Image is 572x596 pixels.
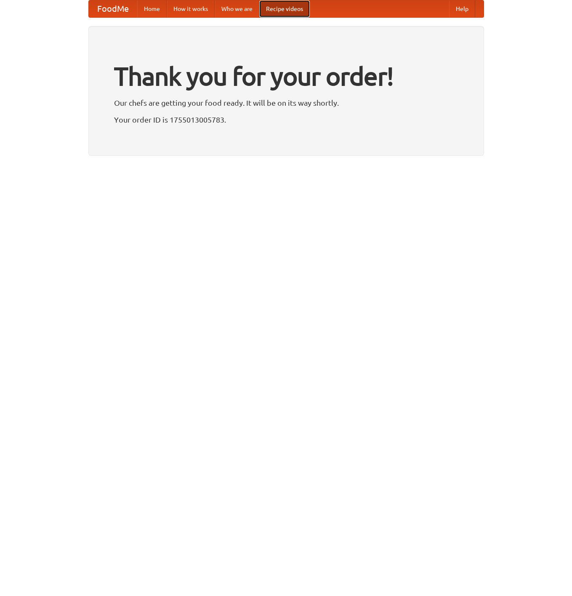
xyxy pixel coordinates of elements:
[215,0,259,17] a: Who we are
[114,113,458,126] p: Your order ID is 1755013005783.
[259,0,310,17] a: Recipe videos
[449,0,475,17] a: Help
[114,56,458,96] h1: Thank you for your order!
[137,0,167,17] a: Home
[114,96,458,109] p: Our chefs are getting your food ready. It will be on its way shortly.
[89,0,137,17] a: FoodMe
[167,0,215,17] a: How it works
